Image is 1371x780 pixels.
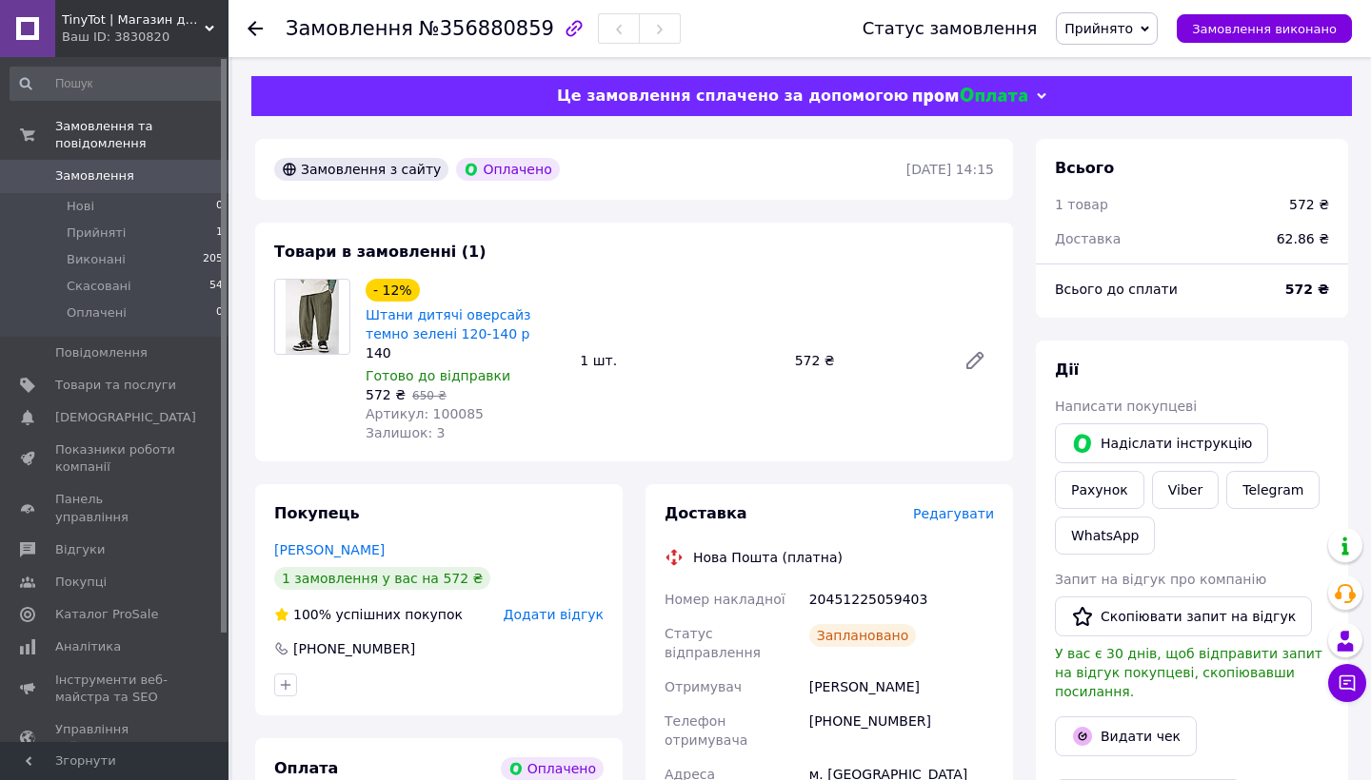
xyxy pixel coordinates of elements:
span: Всього до сплати [1055,282,1178,297]
a: [PERSON_NAME] [274,542,385,557]
span: Доставка [1055,231,1121,246]
span: Замовлення та повідомлення [55,118,228,152]
span: Товари в замовленні (1) [274,243,487,261]
span: Артикул: 100085 [366,406,484,421]
span: Це замовлення сплачено за допомогою [557,87,908,105]
div: 572 ₴ [1289,195,1329,214]
a: Telegram [1226,471,1320,509]
span: Запит на відгук про компанію [1055,572,1266,587]
img: Штани дитячі оверсайз темно зелені 120-140 р [286,280,340,354]
button: Надіслати інструкцію [1055,423,1268,463]
span: 205 [203,251,223,268]
span: Повідомлення [55,344,148,361]
div: Оплачено [456,158,559,181]
span: У вас є 30 днів, щоб відправити запит на відгук покупцеві, скопіювавши посилання. [1055,646,1322,699]
span: Відгуки [55,541,105,558]
div: 20451225059403 [805,582,998,616]
span: Показники роботи компанії [55,441,176,476]
a: Viber [1152,471,1219,509]
span: Управління сайтом [55,721,176,755]
span: Отримувач [665,679,742,694]
span: Готово до відправки [366,368,510,383]
div: Статус замовлення [863,19,1038,38]
div: [PHONE_NUMBER] [291,639,417,658]
img: evopay logo [913,88,1027,106]
button: Рахунок [1055,471,1144,509]
span: Замовлення [55,167,134,185]
span: 1 товар [1055,197,1108,212]
span: Каталог ProSale [55,606,158,623]
span: Статус відправлення [665,626,761,660]
span: Виконані [67,251,126,268]
input: Пошук [10,67,225,101]
button: Чат з покупцем [1328,664,1366,702]
span: Оплата [274,759,338,777]
span: Оплачені [67,304,127,322]
span: 100% [293,607,331,622]
span: Замовлення [286,17,413,40]
span: Замовлення виконано [1192,22,1337,36]
div: 1 замовлення у вас на 572 ₴ [274,567,490,590]
span: Скасовані [67,278,131,295]
span: Прийняті [67,224,126,242]
span: Написати покупцеві [1055,399,1197,414]
div: 1 шт. [572,347,786,374]
span: №356880859 [419,17,554,40]
span: Телефон отримувача [665,713,747,748]
button: Замовлення виконано [1177,14,1352,43]
div: 140 [366,343,565,362]
div: Нова Пошта (платна) [688,548,847,567]
span: 572 ₴ [366,387,406,402]
div: успішних покупок [274,605,463,624]
span: Прийнято [1064,21,1133,36]
span: 650 ₴ [412,389,447,402]
span: Покупець [274,504,360,522]
div: - 12% [366,279,420,302]
span: Товари та послуги [55,377,176,394]
span: 1 [216,224,223,242]
a: Штани дитячі оверсайз темно зелені 120-140 р [366,307,531,341]
div: Заплановано [809,624,917,647]
span: Покупці [55,574,107,591]
span: Доставка [665,504,747,522]
span: 54 [209,278,223,295]
span: Номер накладної [665,592,785,607]
span: Додати відгук [504,607,604,622]
span: Нові [67,198,94,215]
div: [PERSON_NAME] [805,670,998,704]
span: 0 [216,304,223,322]
span: [DEMOGRAPHIC_DATA] [55,409,196,426]
a: Редагувати [956,341,994,380]
div: 62.86 ₴ [1265,218,1341,260]
span: Залишок: 3 [366,425,446,440]
span: Аналітика [55,638,121,655]
div: Повернутися назад [248,19,263,38]
span: Панель управління [55,491,176,525]
div: Замовлення з сайту [274,158,448,181]
time: [DATE] 14:15 [906,162,994,177]
div: Ваш ID: 3830820 [62,29,228,46]
span: Дії [1055,361,1079,379]
a: WhatsApp [1055,517,1155,555]
span: Інструменти веб-майстра та SEO [55,672,176,706]
div: 572 ₴ [787,347,948,374]
span: TinyTot | Магазин дитячого одягу, взуття [62,11,205,29]
b: 572 ₴ [1285,282,1329,297]
span: Редагувати [913,506,994,521]
span: Всього [1055,159,1114,177]
span: 0 [216,198,223,215]
button: Скопіювати запит на відгук [1055,596,1312,636]
button: Видати чек [1055,716,1197,756]
div: [PHONE_NUMBER] [805,704,998,757]
div: Оплачено [501,757,604,780]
